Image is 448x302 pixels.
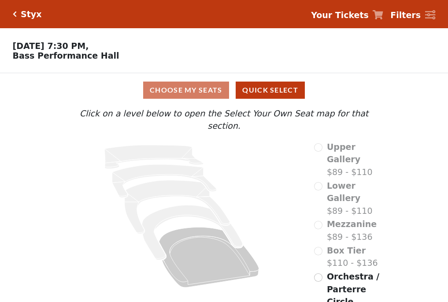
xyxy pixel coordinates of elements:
label: $89 - $136 [327,218,377,243]
strong: Your Tickets [311,10,369,20]
a: Your Tickets [311,9,383,22]
button: Quick Select [236,82,305,99]
p: Click on a level below to open the Select Your Own Seat map for that section. [62,107,385,132]
span: Box Tier [327,246,366,255]
span: Upper Gallery [327,142,360,164]
h5: Styx [21,9,41,19]
label: $89 - $110 [327,141,386,179]
path: Upper Gallery - Seats Available: 0 [105,145,204,169]
a: Click here to go back to filters [13,11,17,17]
label: $89 - $110 [327,179,386,217]
label: $110 - $136 [327,244,378,269]
span: Lower Gallery [327,181,360,203]
strong: Filters [390,10,421,20]
path: Lower Gallery - Seats Available: 0 [112,164,217,198]
span: Mezzanine [327,219,377,229]
path: Orchestra / Parterre Circle - Seats Available: 255 [159,227,259,287]
a: Filters [390,9,435,22]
